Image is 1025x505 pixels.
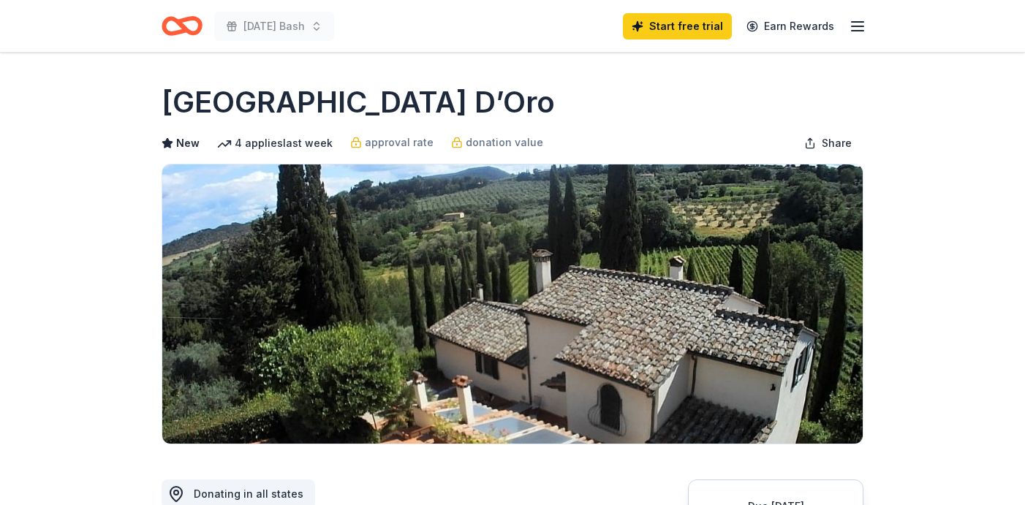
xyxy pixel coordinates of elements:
[793,129,863,158] button: Share
[738,13,843,39] a: Earn Rewards
[162,82,555,123] h1: [GEOGRAPHIC_DATA] D’Oro
[162,164,863,444] img: Image for Villa Sogni D’Oro
[194,487,303,500] span: Donating in all states
[243,18,305,35] span: [DATE] Bash
[162,9,203,43] a: Home
[217,134,333,152] div: 4 applies last week
[365,134,434,151] span: approval rate
[214,12,334,41] button: [DATE] Bash
[623,13,732,39] a: Start free trial
[822,134,852,152] span: Share
[350,134,434,151] a: approval rate
[176,134,200,152] span: New
[466,134,543,151] span: donation value
[451,134,543,151] a: donation value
